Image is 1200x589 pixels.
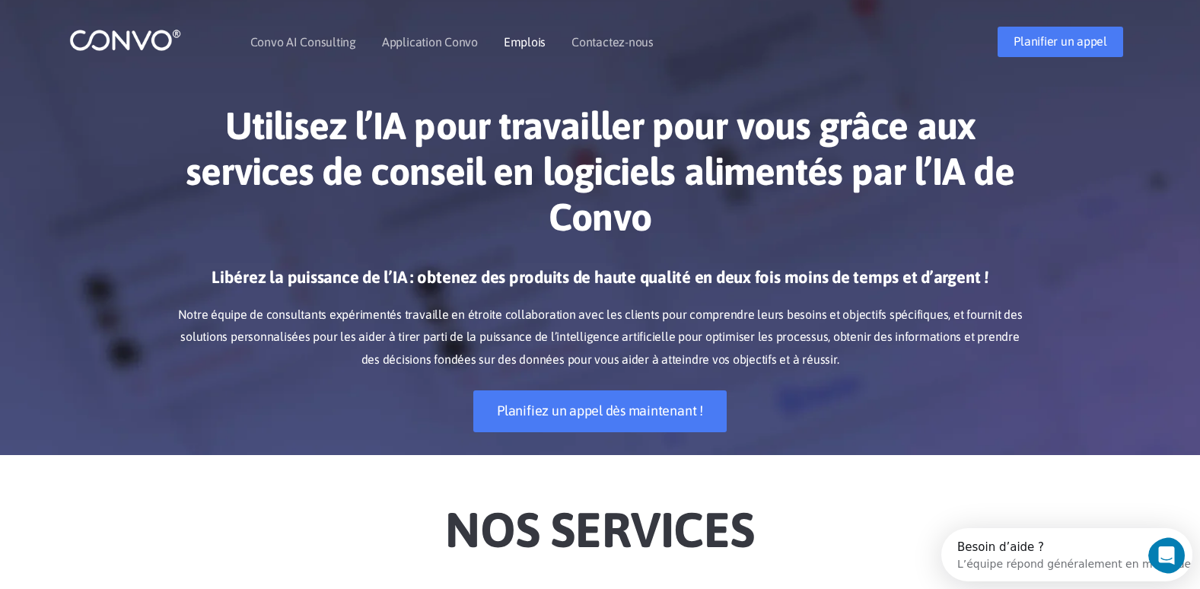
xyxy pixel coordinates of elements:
a: Planifier un appel [998,27,1123,57]
a: Application Convo [382,36,478,48]
a: Contactez-nous [571,36,654,48]
iframe: Intercom live chat [1148,537,1195,574]
div: Ouvrez Intercom Messenger [6,6,311,48]
div: Besoin d’aide ? [16,13,266,25]
div: L’équipe répond généralement en moins de 5h [16,25,266,41]
iframe: Intercom live chat discovery launcher [941,528,1192,581]
h3: Libérez la puissance de l’IA : obtenez des produits de haute qualité en deux fois moins de temps ... [178,266,1023,300]
p: Notre équipe de consultants expérimentés travaille en étroite collaboration avec les clients pour... [178,304,1023,372]
a: Emplois [504,36,546,48]
img: logo_1.png [69,28,181,52]
h2: Nos services [178,478,1023,563]
a: Convo AI Consulting [250,36,356,48]
h1: Utilisez l’IA pour travailler pour vous grâce aux services de conseil en logiciels alimentés par ... [178,103,1023,251]
a: Planifiez un appel dès maintenant ! [473,390,727,432]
